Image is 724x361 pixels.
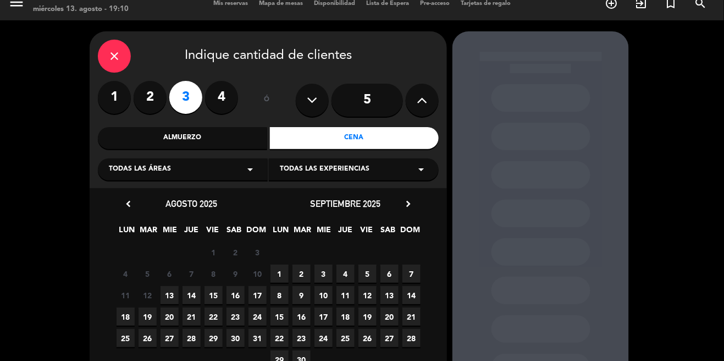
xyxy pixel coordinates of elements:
[117,329,135,347] span: 25
[380,265,399,283] span: 6
[247,223,265,242] span: DOM
[292,308,311,326] span: 16
[380,286,399,304] span: 13
[315,223,333,242] span: MIE
[226,308,245,326] span: 23
[98,40,439,73] div: Indique cantidad de clientes
[272,223,290,242] span: LUN
[161,265,179,283] span: 6
[183,223,201,242] span: JUE
[33,4,129,15] div: miércoles 13. agosto - 19:10
[225,223,244,242] span: SAB
[248,286,267,304] span: 17
[292,329,311,347] span: 23
[336,223,355,242] span: JUE
[139,329,157,347] span: 26
[208,1,253,7] span: Mis reservas
[118,223,136,242] span: LUN
[183,286,201,304] span: 14
[270,329,289,347] span: 22
[414,163,428,176] i: arrow_drop_down
[226,243,245,261] span: 2
[205,329,223,347] span: 29
[336,286,355,304] span: 11
[358,286,377,304] span: 12
[161,329,179,347] span: 27
[205,265,223,283] span: 8
[205,308,223,326] span: 22
[314,265,333,283] span: 3
[248,329,267,347] span: 31
[161,223,179,242] span: MIE
[270,127,439,149] div: Cena
[402,265,421,283] span: 7
[248,243,267,261] span: 3
[117,265,135,283] span: 4
[248,265,267,283] span: 10
[140,223,158,242] span: MAR
[310,198,380,209] span: septiembre 2025
[204,223,222,242] span: VIE
[248,308,267,326] span: 24
[123,198,134,210] i: chevron_left
[308,1,361,7] span: Disponibilidad
[139,265,157,283] span: 5
[379,223,397,242] span: SAB
[98,81,131,114] label: 1
[270,286,289,304] span: 8
[314,286,333,304] span: 10
[336,265,355,283] span: 4
[380,308,399,326] span: 20
[244,163,257,176] i: arrow_drop_down
[165,198,217,209] span: agosto 2025
[183,308,201,326] span: 21
[358,329,377,347] span: 26
[280,164,369,175] span: Todas las experiencias
[314,308,333,326] span: 17
[134,81,167,114] label: 2
[161,286,179,304] span: 13
[294,223,312,242] span: MAR
[401,223,419,242] span: DOM
[358,308,377,326] span: 19
[361,1,414,7] span: Lista de Espera
[98,127,267,149] div: Almuerzo
[249,81,285,119] div: ó
[226,265,245,283] span: 9
[314,329,333,347] span: 24
[183,329,201,347] span: 28
[117,286,135,304] span: 11
[292,286,311,304] span: 9
[358,265,377,283] span: 5
[205,243,223,261] span: 1
[108,50,121,63] i: close
[380,329,399,347] span: 27
[161,308,179,326] span: 20
[402,329,421,347] span: 28
[109,164,171,175] span: Todas las áreas
[455,1,516,7] span: Tarjetas de regalo
[205,81,238,114] label: 4
[139,308,157,326] span: 19
[358,223,376,242] span: VIE
[205,286,223,304] span: 15
[226,286,245,304] span: 16
[139,286,157,304] span: 12
[253,1,308,7] span: Mapa de mesas
[117,308,135,326] span: 18
[402,286,421,304] span: 14
[336,329,355,347] span: 25
[226,329,245,347] span: 30
[169,81,202,114] label: 3
[270,308,289,326] span: 15
[336,308,355,326] span: 18
[402,198,414,210] i: chevron_right
[414,1,455,7] span: Pre-acceso
[402,308,421,326] span: 21
[183,265,201,283] span: 7
[270,265,289,283] span: 1
[292,265,311,283] span: 2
